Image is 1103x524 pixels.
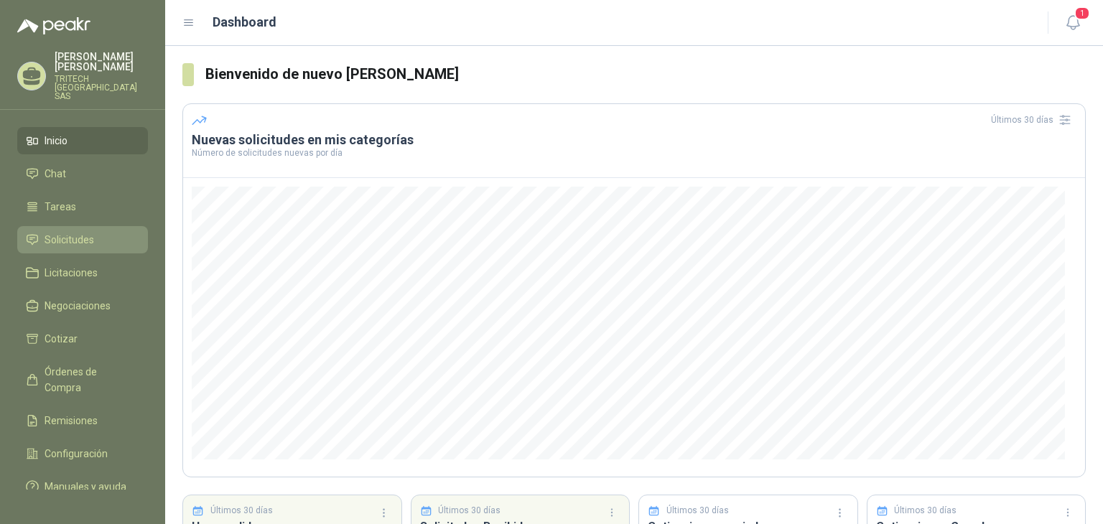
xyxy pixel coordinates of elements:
[17,292,148,319] a: Negociaciones
[55,75,148,100] p: TRITECH [GEOGRAPHIC_DATA] SAS
[45,413,98,429] span: Remisiones
[45,331,78,347] span: Cotizar
[192,131,1076,149] h3: Nuevas solicitudes en mis categorías
[17,193,148,220] a: Tareas
[45,199,76,215] span: Tareas
[17,259,148,286] a: Licitaciones
[17,325,148,352] a: Cotizar
[17,160,148,187] a: Chat
[991,108,1076,131] div: Últimos 30 días
[894,504,957,518] p: Últimos 30 días
[17,127,148,154] a: Inicio
[45,479,126,495] span: Manuales y ayuda
[17,440,148,467] a: Configuración
[17,473,148,500] a: Manuales y ayuda
[45,364,134,396] span: Órdenes de Compra
[205,63,1086,85] h3: Bienvenido de nuevo [PERSON_NAME]
[45,265,98,281] span: Licitaciones
[17,358,148,401] a: Órdenes de Compra
[438,504,501,518] p: Últimos 30 días
[45,133,68,149] span: Inicio
[1060,10,1086,36] button: 1
[210,504,273,518] p: Últimos 30 días
[45,446,108,462] span: Configuración
[17,226,148,253] a: Solicitudes
[1074,6,1090,20] span: 1
[45,232,94,248] span: Solicitudes
[55,52,148,72] p: [PERSON_NAME] [PERSON_NAME]
[213,12,276,32] h1: Dashboard
[17,407,148,434] a: Remisiones
[45,166,66,182] span: Chat
[666,504,729,518] p: Últimos 30 días
[45,298,111,314] span: Negociaciones
[17,17,90,34] img: Logo peakr
[192,149,1076,157] p: Número de solicitudes nuevas por día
